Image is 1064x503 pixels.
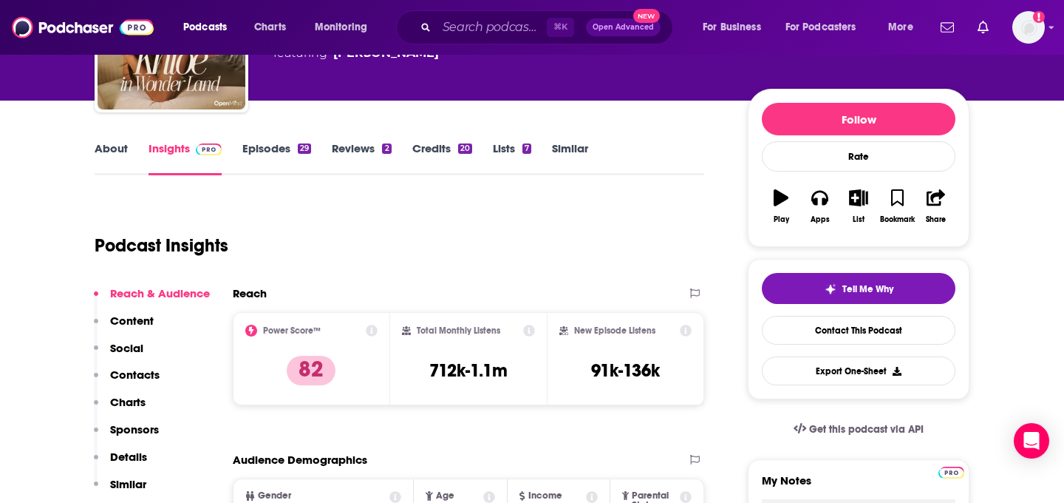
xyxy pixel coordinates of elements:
[94,286,210,314] button: Reach & Audience
[1012,11,1045,44] img: User Profile
[776,16,878,39] button: open menu
[839,180,878,233] button: List
[938,467,964,479] img: Podchaser Pro
[762,473,955,499] label: My Notes
[410,10,687,44] div: Search podcasts, credits, & more...
[94,395,146,422] button: Charts
[110,477,146,491] p: Similar
[552,141,588,175] a: Similar
[110,341,143,355] p: Social
[173,16,246,39] button: open menu
[878,16,932,39] button: open menu
[94,368,160,395] button: Contacts
[878,180,916,233] button: Bookmark
[258,491,291,501] span: Gender
[782,411,935,448] a: Get this podcast via API
[332,141,391,175] a: Reviews2
[493,141,531,175] a: Lists7
[528,491,562,501] span: Income
[811,215,830,224] div: Apps
[762,273,955,304] button: tell me why sparkleTell Me Why
[853,215,864,224] div: List
[196,144,222,155] img: Podchaser Pro
[458,144,472,154] div: 20
[149,141,222,175] a: InsightsPodchaser Pro
[762,180,800,233] button: Play
[917,180,955,233] button: Share
[762,141,955,172] div: Rate
[591,359,660,382] h3: 91k-136k
[1033,11,1045,23] svg: Add a profile image
[633,9,660,23] span: New
[574,325,655,336] h2: New Episode Listens
[110,314,154,328] p: Content
[785,17,856,38] span: For Podcasters
[762,103,955,135] button: Follow
[437,16,547,39] input: Search podcasts, credits, & more...
[110,395,146,409] p: Charts
[436,491,454,501] span: Age
[315,17,367,38] span: Monitoring
[110,286,210,300] p: Reach & Audience
[774,215,789,224] div: Play
[183,17,227,38] span: Podcasts
[110,450,147,464] p: Details
[287,356,335,385] p: 82
[692,16,780,39] button: open menu
[938,465,964,479] a: Pro website
[254,17,286,38] span: Charts
[94,314,154,341] button: Content
[110,422,159,436] p: Sponsors
[825,283,836,295] img: tell me why sparkle
[233,286,267,300] h2: Reach
[429,359,508,382] h3: 712k-1.1m
[95,234,228,257] h1: Podcast Insights
[1012,11,1045,44] button: Show profile menu
[94,422,159,450] button: Sponsors
[242,141,311,175] a: Episodes29
[842,283,893,295] span: Tell Me Why
[412,141,472,175] a: Credits20
[94,450,147,477] button: Details
[263,325,321,336] h2: Power Score™
[245,16,295,39] a: Charts
[888,17,913,38] span: More
[1014,423,1049,459] div: Open Intercom Messenger
[800,180,839,233] button: Apps
[94,341,143,368] button: Social
[926,215,946,224] div: Share
[110,368,160,382] p: Contacts
[593,24,654,31] span: Open Advanced
[547,18,574,37] span: ⌘ K
[304,16,386,39] button: open menu
[1012,11,1045,44] span: Logged in as dkcmediatechnyc
[233,453,367,467] h2: Audience Demographics
[382,144,391,154] div: 2
[880,215,915,224] div: Bookmark
[935,15,960,40] a: Show notifications dropdown
[809,423,924,436] span: Get this podcast via API
[12,13,154,41] img: Podchaser - Follow, Share and Rate Podcasts
[762,316,955,345] a: Contact This Podcast
[762,357,955,385] button: Export One-Sheet
[522,144,531,154] div: 7
[586,18,661,36] button: Open AdvancedNew
[95,141,128,175] a: About
[972,15,995,40] a: Show notifications dropdown
[703,17,761,38] span: For Business
[298,144,311,154] div: 29
[417,325,500,336] h2: Total Monthly Listens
